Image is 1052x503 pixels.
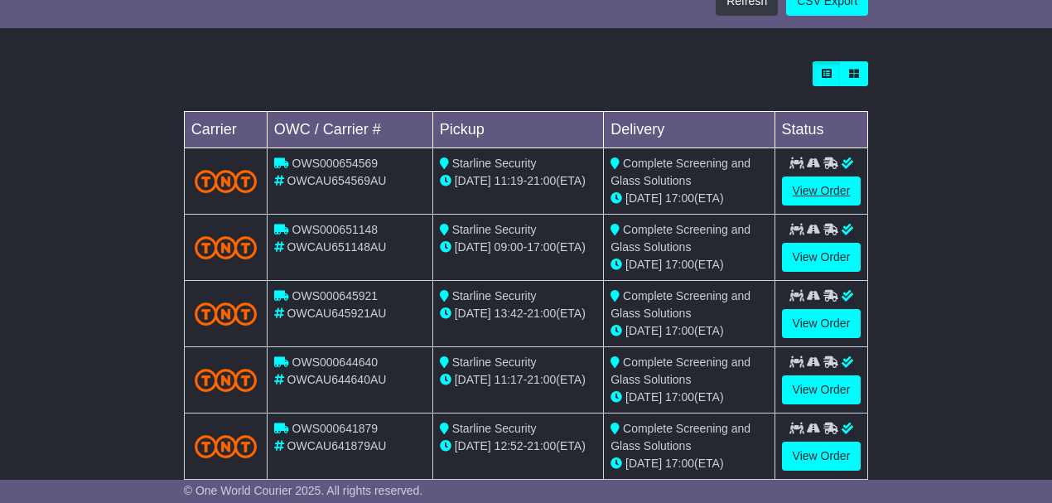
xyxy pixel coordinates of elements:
div: - (ETA) [440,172,596,190]
span: 12:52 [495,439,524,452]
td: Status [775,112,868,148]
td: OWC / Carrier # [267,112,432,148]
span: 21:00 [527,373,556,386]
span: 13:42 [495,307,524,320]
span: [DATE] [625,191,662,205]
span: Complete Screening and Glass Solutions [610,289,750,320]
span: 17:00 [527,240,556,254]
a: View Order [782,309,861,338]
span: [DATE] [455,240,491,254]
img: TNT_Domestic.png [195,170,257,192]
span: Starline Security [452,157,537,170]
span: Starline Security [452,223,537,236]
span: 11:17 [495,373,524,386]
span: 17:00 [665,258,694,271]
td: Delivery [604,112,775,148]
span: OWS000641879 [292,422,379,435]
span: [DATE] [625,457,662,470]
span: Complete Screening and Glass Solutions [610,223,750,254]
span: OWS000651148 [292,223,379,236]
span: 17:00 [665,390,694,404]
span: [DATE] [455,373,491,386]
div: - (ETA) [440,305,596,322]
a: View Order [782,177,861,206]
span: OWCAU654569AU [287,174,387,187]
span: [DATE] [455,174,491,187]
div: (ETA) [610,322,767,340]
td: Carrier [184,112,267,148]
span: [DATE] [625,258,662,271]
span: 09:00 [495,240,524,254]
span: OWS000654569 [292,157,379,170]
span: 17:00 [665,324,694,337]
span: 21:00 [527,174,556,187]
div: (ETA) [610,190,767,207]
span: 21:00 [527,439,556,452]
span: OWCAU644640AU [287,373,387,386]
span: [DATE] [625,324,662,337]
span: OWS000644640 [292,355,379,369]
span: Starline Security [452,422,537,435]
span: Starline Security [452,289,537,302]
span: © One World Courier 2025. All rights reserved. [184,484,423,497]
img: TNT_Domestic.png [195,236,257,259]
div: - (ETA) [440,371,596,389]
span: OWCAU641879AU [287,439,387,452]
div: - (ETA) [440,438,596,455]
div: (ETA) [610,389,767,406]
span: Starline Security [452,355,537,369]
span: OWCAU645921AU [287,307,387,320]
span: 17:00 [665,457,694,470]
span: OWS000645921 [292,289,379,302]
td: Pickup [432,112,603,148]
span: 11:19 [495,174,524,187]
span: Complete Screening and Glass Solutions [610,422,750,452]
a: View Order [782,243,861,272]
div: (ETA) [610,455,767,472]
span: Complete Screening and Glass Solutions [610,157,750,187]
span: 21:00 [527,307,556,320]
img: TNT_Domestic.png [195,302,257,325]
img: TNT_Domestic.png [195,435,257,457]
div: - (ETA) [440,239,596,256]
span: Complete Screening and Glass Solutions [610,355,750,386]
span: [DATE] [625,390,662,404]
span: OWCAU651148AU [287,240,387,254]
span: [DATE] [455,307,491,320]
div: (ETA) [610,256,767,273]
img: TNT_Domestic.png [195,369,257,391]
span: 17:00 [665,191,694,205]
span: [DATE] [455,439,491,452]
a: View Order [782,442,861,471]
a: View Order [782,375,861,404]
